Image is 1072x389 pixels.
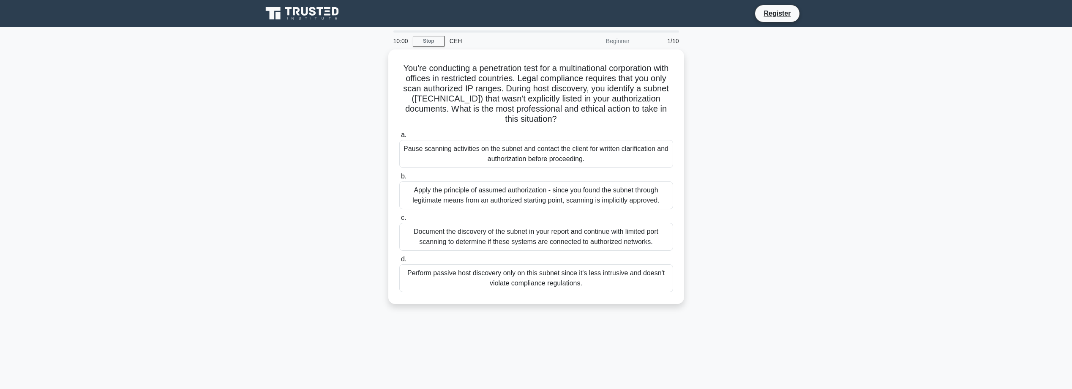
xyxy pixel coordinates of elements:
div: CEH [445,33,561,49]
div: 1/10 [635,33,684,49]
div: Perform passive host discovery only on this subnet since it's less intrusive and doesn't violate ... [399,264,673,292]
span: c. [401,214,406,221]
h5: You're conducting a penetration test for a multinational corporation with offices in restricted c... [398,63,674,125]
span: b. [401,173,406,180]
div: Pause scanning activities on the subnet and contact the client for written clarification and auth... [399,140,673,168]
span: a. [401,131,406,138]
span: d. [401,255,406,263]
div: Apply the principle of assumed authorization - since you found the subnet through legitimate mean... [399,181,673,209]
a: Register [758,8,796,19]
div: Document the discovery of the subnet in your report and continue with limited port scanning to de... [399,223,673,251]
div: 10:00 [388,33,413,49]
a: Stop [413,36,445,47]
div: Beginner [561,33,635,49]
